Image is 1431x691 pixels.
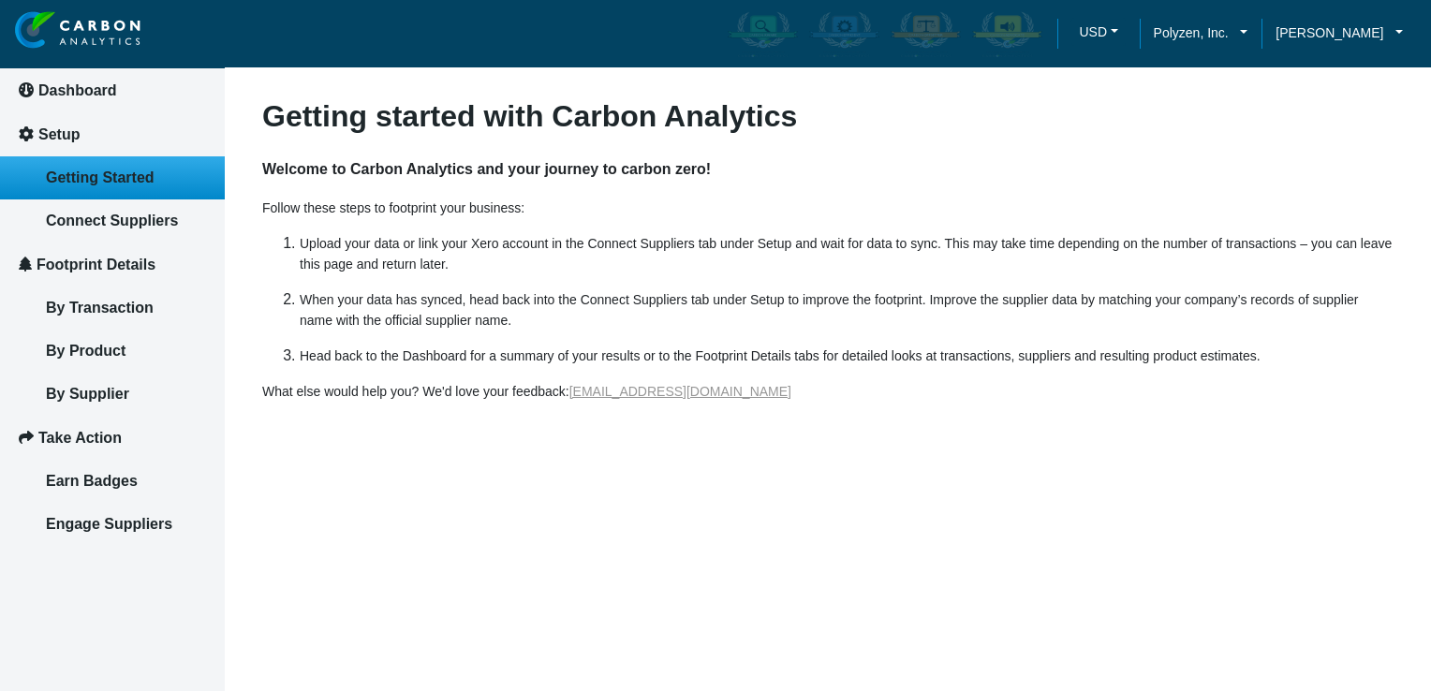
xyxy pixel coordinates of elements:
[46,169,155,185] span: Getting Started
[307,9,352,54] div: Minimize live chat window
[125,105,343,129] div: Leave a message
[262,198,1394,218] p: Follow these steps to footprint your business:
[24,228,342,270] input: Enter your email address
[46,516,172,532] span: Engage Suppliers
[38,82,117,98] span: Dashboard
[809,10,879,57] img: carbon-efficient-enabled.png
[21,103,49,131] div: Navigation go back
[38,126,80,142] span: Setup
[1140,22,1262,43] a: Polyzen, Inc.
[46,386,129,402] span: By Supplier
[300,233,1394,274] p: Upload your data or link your Xero account in the Connect Suppliers tab under Setup and wait for ...
[24,284,342,528] textarea: Type your message and click 'Submit'
[300,345,1394,366] p: Head back to the Dashboard for a summary of your results or to the Footprint Details tabs for det...
[300,289,1394,331] p: When your data has synced, head back into the Connect Suppliers tab under Setup to improve the fo...
[1071,18,1125,46] button: USD
[46,343,125,359] span: By Product
[1154,22,1229,43] span: Polyzen, Inc.
[972,10,1042,57] img: carbon-advocate-enabled.png
[262,381,1394,402] p: What else would help you? We'd love your feedback:
[37,257,155,272] span: Footprint Details
[262,98,1394,134] h3: Getting started with Carbon Analytics
[1261,22,1417,43] a: [PERSON_NAME]
[569,384,791,399] a: [EMAIL_ADDRESS][DOMAIN_NAME]
[46,473,138,489] span: Earn Badges
[274,543,340,568] em: Submit
[24,173,342,214] input: Enter your last name
[805,7,883,61] div: Carbon Efficient
[262,141,1394,198] h4: Welcome to Carbon Analytics and your journey to carbon zero!
[46,213,178,228] span: Connect Suppliers
[15,11,140,50] img: insight-logo-2.png
[724,7,802,61] div: Carbon Aware
[887,7,965,61] div: Carbon Offsetter
[891,10,961,57] img: carbon-offsetter-enabled.png
[38,430,122,446] span: Take Action
[968,7,1046,61] div: Carbon Advocate
[1276,22,1383,43] span: [PERSON_NAME]
[1057,18,1139,51] a: USDUSD
[46,300,154,316] span: By Transaction
[728,10,798,57] img: carbon-aware-enabled.png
